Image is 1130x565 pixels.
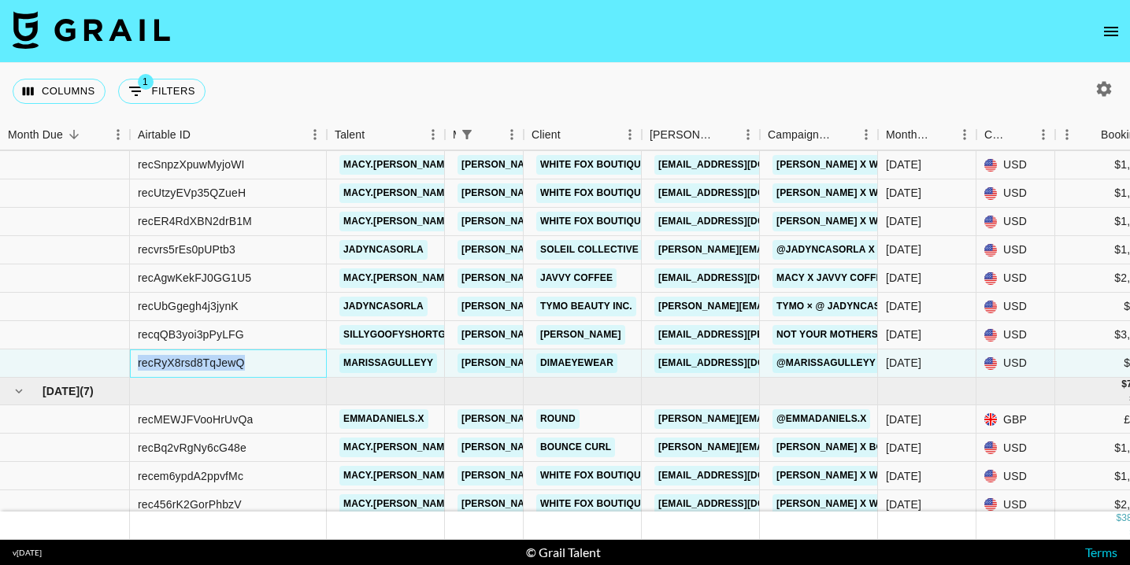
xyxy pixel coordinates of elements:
a: [PERSON_NAME] x White Fox Mid Year Sale [772,494,1005,514]
div: recSnpzXpuwMyjoWI [138,157,245,172]
div: USD [976,179,1055,208]
div: USD [976,293,1055,321]
button: Sort [191,124,213,146]
a: jadyncasorla [339,240,428,260]
a: [EMAIL_ADDRESS][DOMAIN_NAME] [654,353,831,373]
div: USD [976,208,1055,236]
div: rec456rK2GorPhbzV [138,497,242,512]
button: Sort [1079,124,1101,146]
a: [EMAIL_ADDRESS][DOMAIN_NAME] [654,268,831,288]
div: Manager [453,120,456,150]
div: Talent [327,120,445,150]
a: sillygoofyshortgal [339,325,462,345]
div: [PERSON_NAME] [650,120,714,150]
div: Jun '25 [886,412,921,427]
a: [PERSON_NAME][EMAIL_ADDRESS][PERSON_NAME][DOMAIN_NAME] [458,353,795,373]
span: [DATE] [43,383,80,399]
div: Jun '25 [886,497,921,512]
div: recMEWJFVooHrUvQa [138,412,253,427]
button: Sort [1010,124,1032,146]
a: emmadaniels.x [339,409,428,429]
a: Soleil Collective LLC [536,240,664,260]
button: Show filters [118,79,206,104]
div: Campaign (Type) [760,120,878,150]
a: [PERSON_NAME][EMAIL_ADDRESS][PERSON_NAME][DOMAIN_NAME] [458,268,795,288]
div: GBP [976,405,1055,434]
a: Terms [1085,545,1117,559]
button: Menu [500,123,524,146]
a: [PERSON_NAME][EMAIL_ADDRESS][PERSON_NAME][DOMAIN_NAME] [458,240,795,260]
button: open drawer [1095,16,1127,47]
div: v [DATE] [13,548,42,558]
div: Airtable ID [130,120,327,150]
a: [PERSON_NAME][EMAIL_ADDRESS][DOMAIN_NAME] [654,409,911,429]
a: [EMAIL_ADDRESS][DOMAIN_NAME] [654,183,831,203]
div: Jun '25 [886,468,921,484]
button: Menu [1055,123,1079,146]
a: White Fox Boutique [536,155,651,175]
div: Jul '25 [886,242,921,257]
a: macy.[PERSON_NAME] [339,466,458,486]
button: Sort [478,124,500,146]
div: Month Due [886,120,931,150]
div: Jul '25 [886,185,921,201]
a: [EMAIL_ADDRESS][DOMAIN_NAME] [654,466,831,486]
div: recBq2vRgNy6cG48e [138,440,246,456]
a: White Fox Boutique [536,466,651,486]
div: recUtzyEVp35QZueH [138,185,246,201]
div: Month Due [878,120,976,150]
a: [PERSON_NAME][EMAIL_ADDRESS][PERSON_NAME][DOMAIN_NAME] [458,297,795,316]
div: Jul '25 [886,213,921,229]
div: Campaign (Type) [768,120,832,150]
a: [PERSON_NAME][EMAIL_ADDRESS][PERSON_NAME][DOMAIN_NAME] [458,325,795,345]
a: [PERSON_NAME][EMAIL_ADDRESS][PERSON_NAME][DOMAIN_NAME] [458,155,795,175]
a: [PERSON_NAME][EMAIL_ADDRESS][PERSON_NAME][DOMAIN_NAME] [458,494,795,514]
div: Jul '25 [886,355,921,371]
a: [PERSON_NAME] x White Fox August Sale [772,183,998,203]
a: macy.[PERSON_NAME] [339,155,458,175]
button: Menu [953,123,976,146]
div: recRyX8rsd8TqJewQ [138,355,245,371]
a: White Fox Boutique [536,494,651,514]
div: USD [976,321,1055,349]
div: Currency [984,120,1010,150]
img: Grail Talent [13,11,170,49]
a: [PERSON_NAME][EMAIL_ADDRESS][PERSON_NAME][DOMAIN_NAME] [654,240,992,260]
div: recqQB3yoi3pPyLFG [138,327,244,342]
div: Jul '25 [886,327,921,342]
a: [PERSON_NAME][EMAIL_ADDRESS][DOMAIN_NAME] [654,438,911,457]
button: Menu [854,123,878,146]
a: marissagulleyy [339,353,437,373]
a: [PERSON_NAME][EMAIL_ADDRESS][DOMAIN_NAME] [654,297,911,316]
div: © Grail Talent [526,545,601,560]
a: [EMAIL_ADDRESS][DOMAIN_NAME] [654,494,831,514]
div: $ [1121,378,1127,391]
div: recvrs5rEs0pUPtb3 [138,242,235,257]
a: @marissagulleyy x Dimaeyewear Sunglasses [772,353,1034,373]
a: [PERSON_NAME][EMAIL_ADDRESS][PERSON_NAME][DOMAIN_NAME] [458,409,795,429]
span: 1 [138,74,154,90]
a: @Emmadaniels.x [772,409,870,429]
a: jadyncasorla [339,297,428,316]
a: Macy x Javvy Coffee Target Launch [772,268,978,288]
div: USD [976,434,1055,462]
button: Menu [618,123,642,146]
div: 1 active filter [456,124,478,146]
div: $ [1116,512,1121,526]
button: Sort [832,124,854,146]
a: [EMAIL_ADDRESS][DOMAIN_NAME] [654,155,831,175]
a: Not Your Mothers Back To School x [PERSON_NAME] [772,325,1065,345]
div: Client [524,120,642,150]
a: macy.[PERSON_NAME] [339,438,458,457]
div: Airtable ID [138,120,191,150]
div: recUbGgegh4j3jynK [138,298,239,314]
div: Jul '25 [886,270,921,286]
a: White Fox Boutique [536,183,651,203]
button: Menu [106,123,130,146]
a: [PERSON_NAME][EMAIL_ADDRESS][PERSON_NAME][DOMAIN_NAME] [458,183,795,203]
a: [PERSON_NAME] x Bounce Curl [772,438,944,457]
a: Bounce Curl [536,438,615,457]
a: macy.[PERSON_NAME] [339,212,458,231]
div: Jul '25 [886,298,921,314]
div: USD [976,490,1055,519]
